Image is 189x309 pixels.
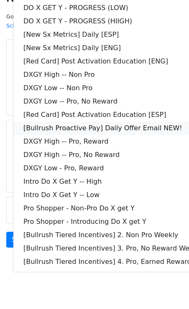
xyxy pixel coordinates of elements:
[6,232,34,248] a: Send
[6,13,104,29] small: Google Sheet:
[147,269,189,309] iframe: Chat Widget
